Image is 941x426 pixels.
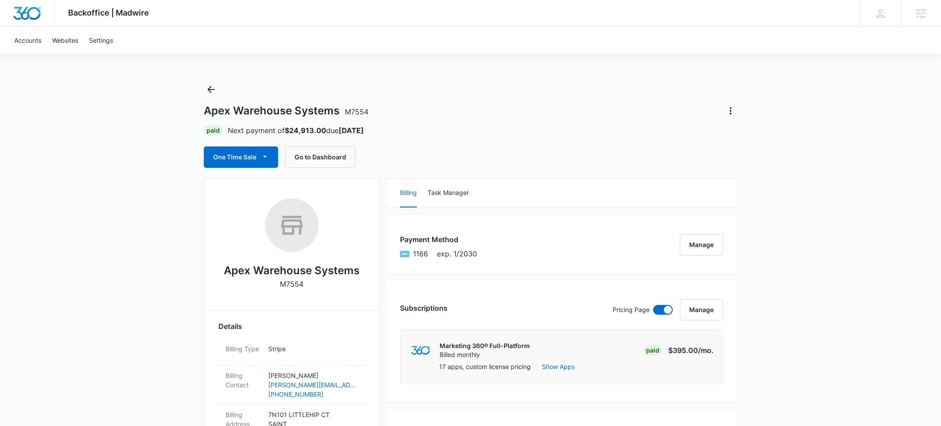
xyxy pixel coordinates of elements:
span: M7554 [345,107,368,116]
p: [PERSON_NAME] [268,371,358,380]
button: Billing [400,179,417,207]
span: exp. 1/2030 [437,248,477,259]
a: [PERSON_NAME][EMAIL_ADDRESS][DOMAIN_NAME] [268,380,358,389]
strong: $24,913.00 [285,126,326,135]
div: Paid [204,125,222,136]
a: Settings [84,27,118,54]
p: $395.00 [668,345,714,356]
img: marketing360Logo [411,346,430,355]
h3: Payment Method [400,234,477,245]
span: /mo. [698,346,714,355]
button: Go to Dashboard [285,146,355,168]
h3: Subscriptions [400,303,448,313]
p: Stripe [268,344,358,353]
a: [PHONE_NUMBER] [268,389,358,399]
p: Billed monthly [440,350,530,359]
p: Pricing Page [613,305,650,315]
button: Show Apps [542,362,575,371]
button: Back [204,82,218,97]
span: Details [218,321,242,332]
p: 17 apps, custom license pricing [439,362,531,371]
h2: Apex Warehouse Systems [224,263,359,279]
div: Paid [643,345,662,356]
button: Manage [680,234,723,256]
div: Billing Contact[PERSON_NAME][PERSON_NAME][EMAIL_ADDRESS][DOMAIN_NAME][PHONE_NUMBER] [218,365,365,405]
strong: [DATE] [339,126,364,135]
span: American Express ending with [413,248,428,259]
p: Marketing 360® Full-Platform [440,341,530,350]
div: Billing TypeStripe [218,339,365,365]
h1: Apex Warehouse Systems [204,104,368,118]
dt: Billing Contact [226,371,261,389]
p: M7554 [280,279,303,289]
button: Task Manager [428,179,469,207]
button: Actions [723,104,738,118]
a: Accounts [9,27,47,54]
button: One Time Sale [204,146,278,168]
dt: Billing Type [226,344,261,353]
a: Websites [47,27,84,54]
button: Manage [680,299,723,321]
p: Next payment of due [228,125,364,136]
span: Backoffice | Madwire [68,8,149,17]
